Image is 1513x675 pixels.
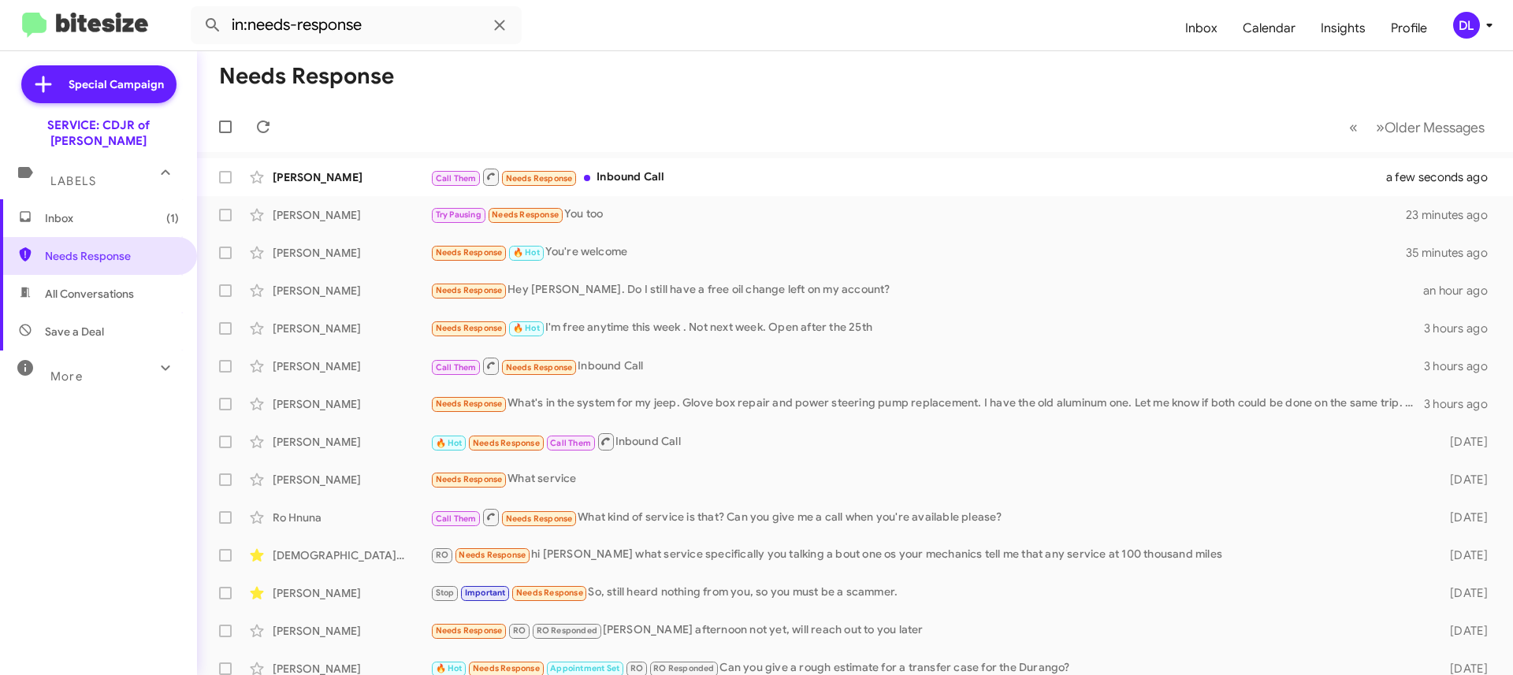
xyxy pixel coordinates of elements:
span: Needs Response [506,514,573,524]
div: [PERSON_NAME] [273,472,430,488]
div: Inbound Call [430,167,1406,187]
span: RO Responded [537,625,597,636]
span: Special Campaign [69,76,164,92]
span: « [1349,117,1358,137]
span: Call Them [436,514,477,524]
span: Needs Response [506,173,573,184]
div: [PERSON_NAME] [273,585,430,601]
span: 🔥 Hot [513,247,540,258]
div: Ro Hnuna [273,510,430,525]
div: [PERSON_NAME] afternoon not yet, will reach out to you later [430,621,1425,640]
a: Insights [1308,6,1378,51]
div: [PERSON_NAME] [273,169,430,185]
div: hi [PERSON_NAME] what service specifically you talking a bout one os your mechanics tell me that ... [430,546,1425,564]
span: Save a Deal [45,324,104,339]
div: 35 minutes ago [1406,245,1500,261]
a: Calendar [1230,6,1308,51]
div: What's in the system for my jeep. Glove box repair and power steering pump replacement. I have th... [430,395,1424,413]
button: Previous [1340,111,1367,143]
span: Inbox [45,210,179,226]
span: Call Them [550,438,591,448]
span: Needs Response [459,550,526,560]
div: DL [1453,12,1480,39]
div: I'm free anytime this week . Not next week. Open after the 25th [430,319,1424,337]
div: [PERSON_NAME] [273,434,430,450]
div: What service [430,470,1425,488]
span: Try Pausing [436,210,481,220]
a: Profile [1378,6,1440,51]
div: [PERSON_NAME] [273,207,430,223]
div: 3 hours ago [1424,321,1500,336]
span: Needs Response [436,285,503,295]
span: » [1376,117,1385,137]
span: Appointment Set [550,663,619,673]
div: Inbound Call [430,432,1425,451]
h1: Needs Response [219,64,394,89]
span: RO [513,625,526,636]
span: Needs Response [473,438,540,448]
div: [DATE] [1425,547,1500,563]
span: Important [465,588,506,598]
a: Special Campaign [21,65,177,103]
span: Needs Response [492,210,559,220]
div: You too [430,206,1406,224]
div: Inbound Call [430,356,1424,376]
div: [DATE] [1425,623,1500,639]
div: So, still heard nothing from you, so you must be a scammer. [430,584,1425,602]
span: More [50,369,83,384]
span: All Conversations [45,286,134,302]
div: [PERSON_NAME] [273,321,430,336]
div: [PERSON_NAME] [273,245,430,261]
span: Needs Response [436,399,503,409]
span: 🔥 Hot [436,438,463,448]
div: [DEMOGRAPHIC_DATA][PERSON_NAME] [273,547,430,563]
a: Inbox [1173,6,1230,51]
div: [PERSON_NAME] [273,623,430,639]
span: RO [436,550,448,560]
nav: Page navigation example [1340,111,1494,143]
div: a few seconds ago [1406,169,1500,185]
div: [DATE] [1425,585,1500,601]
div: You're welcome [430,243,1406,261]
button: Next [1366,111,1494,143]
div: What kind of service is that? Can you give me a call when you're available please? [430,507,1425,527]
div: Hey [PERSON_NAME]. Do I still have a free oil change left on my account? [430,281,1423,299]
button: DL [1440,12,1496,39]
div: 3 hours ago [1424,358,1500,374]
div: [PERSON_NAME] [273,396,430,412]
span: RO Responded [653,663,714,673]
span: 🔥 Hot [513,323,540,333]
span: Needs Response [506,362,573,373]
span: 🔥 Hot [436,663,463,673]
span: Needs Response [436,323,503,333]
div: [DATE] [1425,434,1500,450]
span: Call Them [436,173,477,184]
span: Stop [436,588,455,598]
div: [PERSON_NAME] [273,358,430,374]
div: an hour ago [1423,283,1500,299]
div: [PERSON_NAME] [273,283,430,299]
span: Needs Response [436,474,503,484]
input: Search [191,6,522,44]
span: Needs Response [45,248,179,264]
span: (1) [166,210,179,226]
span: Needs Response [436,625,503,636]
div: [DATE] [1425,510,1500,525]
span: RO [630,663,643,673]
span: Older Messages [1385,119,1485,136]
span: Labels [50,174,96,188]
div: 23 minutes ago [1406,207,1500,223]
span: Needs Response [473,663,540,673]
span: Call Them [436,362,477,373]
div: [DATE] [1425,472,1500,488]
span: Needs Response [516,588,583,598]
span: Needs Response [436,247,503,258]
div: 3 hours ago [1424,396,1500,412]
